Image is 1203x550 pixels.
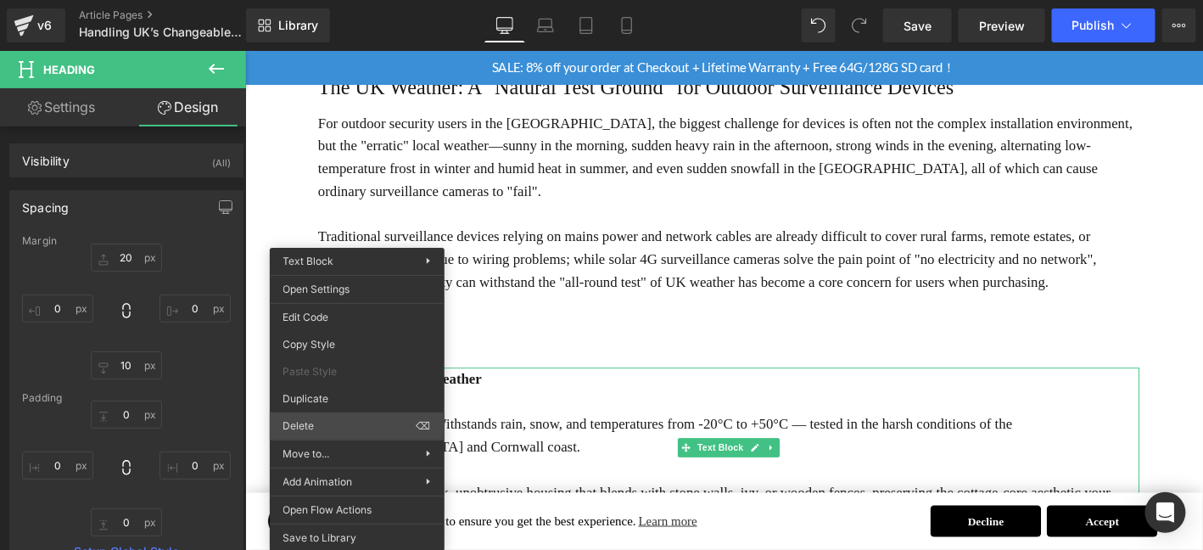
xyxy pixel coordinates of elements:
div: Spacing [22,191,69,215]
button: Redo [842,8,876,42]
input: 0 [91,244,162,272]
a: Desktop [484,8,525,42]
img: logo [25,487,59,521]
a: Expand / Collapse [556,415,574,435]
span: Delete [283,418,417,434]
input: 0 [159,295,231,323]
a: v6 [7,8,65,42]
p: IP66 Weatherproof: Withstands rain, snow, and temperatures from -20°C to +50°C — tested in the ha... [78,388,959,437]
button: More [1162,8,1196,42]
a: Mobile [607,8,647,42]
span: Heading [43,63,95,76]
span: This website uses cookies to ensure you get the best experience. [71,491,721,517]
span: ⌫ [417,418,431,434]
input: 0 [159,452,231,480]
span: Library [278,18,318,33]
span: Preview [979,17,1025,35]
a: Laptop [525,8,566,42]
a: Tablet [566,8,607,42]
button: Publish [1052,8,1155,42]
div: Padding [22,392,231,404]
a: Learn more [419,491,488,517]
input: 0 [91,401,162,429]
span: Duplicate [283,391,431,407]
span: Text Block [482,415,538,435]
a: Design [126,88,249,126]
h1: The UK Weather: A "Natural Test Ground" for Outdoor Surveillance Devices [78,21,959,57]
input: 0 [22,295,93,323]
span: Text Block [283,255,334,267]
p: For outdoor security users in the [GEOGRAPHIC_DATA], the biggest challenge for devices is often n... [78,65,959,163]
span: Copy Style [283,337,431,352]
span: Open Flow Actions [283,502,431,518]
a: Decline [735,487,853,521]
span: Close the cookie banner [991,499,1002,509]
span: Edit Code [283,310,431,325]
input: 0 [91,351,162,379]
a: New Library [246,8,330,42]
p: Discreet Design: Sleek, unobtrusive housing that blends with stone walls, ivy, or wooden fences, ... [78,462,959,511]
span: Add Animation [283,474,426,490]
a: Article Pages [79,8,274,22]
div: Margin [22,235,231,247]
span: Move to... [283,446,426,462]
span: Paste Style [283,364,431,379]
span: Handling UK’s Changeable Weather: Durability Tests of Solar 4G Surveillance Cameras [79,25,242,39]
span: Publish [1072,19,1115,32]
div: v6 [34,14,55,36]
input: 0 [91,508,162,536]
span: Open Settings [283,282,431,297]
div: (All) [212,144,231,172]
button: Undo [802,8,836,42]
b: 4.🌧️ Built for UK Weather​ [78,343,254,360]
span: Save to Library [283,530,431,546]
div: Open Intercom Messenger [1145,492,1186,533]
div: Visibility [22,144,70,168]
input: 0 [22,452,93,480]
p: Traditional surveillance devices relying on mains power and network cables are already difficult ... [78,187,959,260]
a: Preview [959,8,1045,42]
span: Save [904,17,932,35]
a: Accept [859,487,978,521]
